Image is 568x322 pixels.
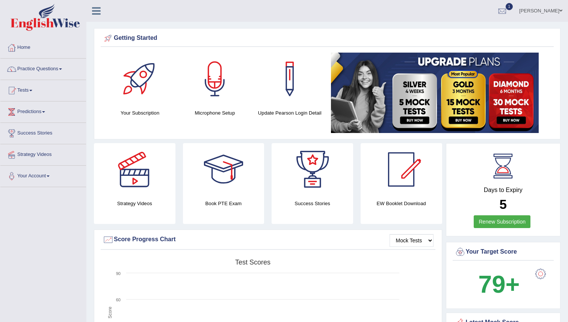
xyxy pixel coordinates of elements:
[0,123,86,142] a: Success Stories
[235,259,270,266] tspan: Test scores
[0,37,86,56] a: Home
[116,271,121,276] text: 90
[272,200,353,207] h4: Success Stories
[0,80,86,99] a: Tests
[103,234,434,245] div: Score Progress Chart
[361,200,442,207] h4: EW Booklet Download
[256,109,323,117] h4: Update Pearson Login Detail
[116,298,121,302] text: 60
[474,215,530,228] a: Renew Subscription
[500,197,507,212] b: 5
[331,53,539,133] img: small5.jpg
[103,33,552,44] div: Getting Started
[106,109,174,117] h4: Your Subscription
[0,101,86,120] a: Predictions
[506,3,513,10] span: 1
[94,200,175,207] h4: Strategy Videos
[183,200,264,207] h4: Book PTE Exam
[0,59,86,77] a: Practice Questions
[107,307,113,319] tspan: Score
[455,187,552,194] h4: Days to Expiry
[455,246,552,258] div: Your Target Score
[0,144,86,163] a: Strategy Videos
[478,271,520,298] b: 79+
[181,109,248,117] h4: Microphone Setup
[0,166,86,184] a: Your Account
